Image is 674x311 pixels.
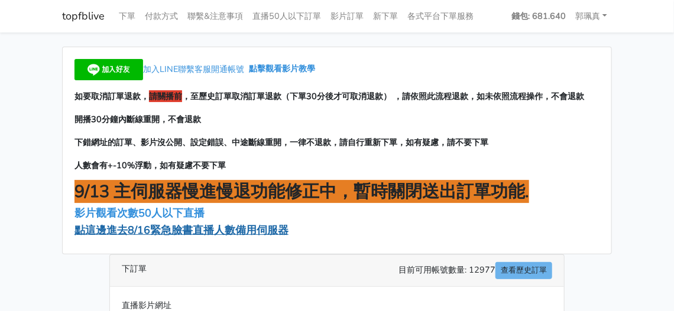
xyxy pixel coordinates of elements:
[368,5,403,28] a: 新下單
[403,5,478,28] a: 各式平台下單服務
[62,5,105,28] a: topfblive
[110,255,564,287] div: 下訂單
[74,136,488,148] span: 下錯網址的訂單、影片沒公開、設定錯誤、中途斷線重開，一律不退款，請自行重新下單，如有疑慮，請不要下單
[183,5,248,28] a: 聯繫&注意事項
[74,159,226,171] span: 人數會有+-10%浮動，如有疑慮不要下單
[571,5,612,28] a: 郭珮真
[114,5,140,28] a: 下單
[74,180,529,203] span: 9/13 主伺服器慢進慢退功能修正中，暫時關閉送出訂單功能.
[507,5,571,28] a: 錢包: 681.640
[511,10,566,22] strong: 錢包: 681.640
[140,5,183,28] a: 付款方式
[74,206,138,220] a: 影片觀看次數
[74,63,249,75] a: 加入LINE聯繫客服開通帳號
[74,223,289,237] a: 點這邊進去8/16緊急臉書直播人數備用伺服器
[74,90,149,102] span: 如要取消訂單退款，
[182,90,584,102] span: ，至歷史訂單取消訂單退款（下單30分後才可取消退款） ，請依照此流程退款，如未依照流程操作，不會退款
[249,63,315,75] a: 點擊觀看影片教學
[138,206,208,220] a: 50人以下直播
[74,59,143,80] img: 加入好友
[74,113,201,125] span: 開播30分鐘內斷線重開，不會退款
[149,90,182,102] span: 請關播前
[138,206,205,220] span: 50人以下直播
[248,5,326,28] a: 直播50人以下訂單
[143,63,244,75] span: 加入LINE聯繫客服開通帳號
[495,262,552,279] a: 查看歷史訂單
[398,262,552,279] span: 目前可用帳號數量: 12977
[326,5,368,28] a: 影片訂單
